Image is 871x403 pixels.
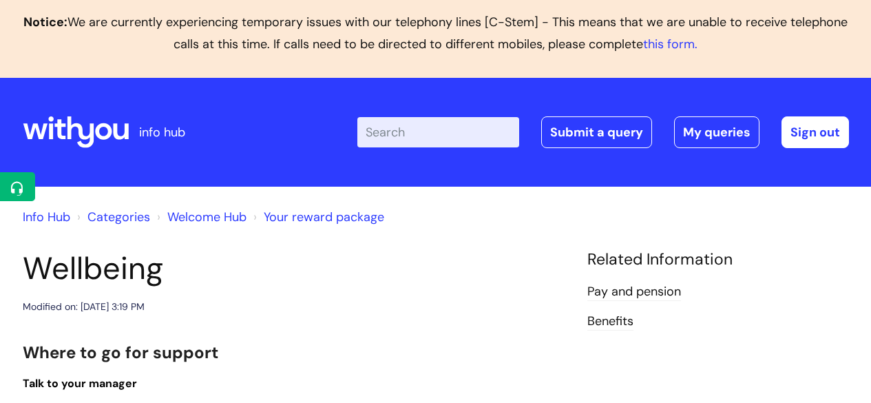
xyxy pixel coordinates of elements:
[643,36,697,52] a: this form.
[587,250,849,269] h4: Related Information
[357,117,519,147] input: Search
[23,342,218,363] span: Where to go for support
[23,14,67,30] b: Notice:
[23,298,145,316] div: Modified on: [DATE] 3:19 PM
[357,116,849,148] div: | -
[23,209,70,225] a: Info Hub
[674,116,759,148] a: My queries
[250,206,384,228] li: Your reward package
[139,121,185,143] p: info hub
[154,206,246,228] li: Welcome Hub
[11,11,860,56] p: We are currently experiencing temporary issues with our telephony lines [C-Stem] - This means tha...
[167,209,246,225] a: Welcome Hub
[587,313,633,331] a: Benefits
[87,209,150,225] a: Categories
[23,376,137,391] span: Talk to your manager
[541,116,652,148] a: Submit a query
[23,250,567,287] h1: Wellbeing
[781,116,849,148] a: Sign out
[264,209,384,225] a: Your reward package
[587,283,681,301] a: Pay and pension
[74,206,150,228] li: Solution home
